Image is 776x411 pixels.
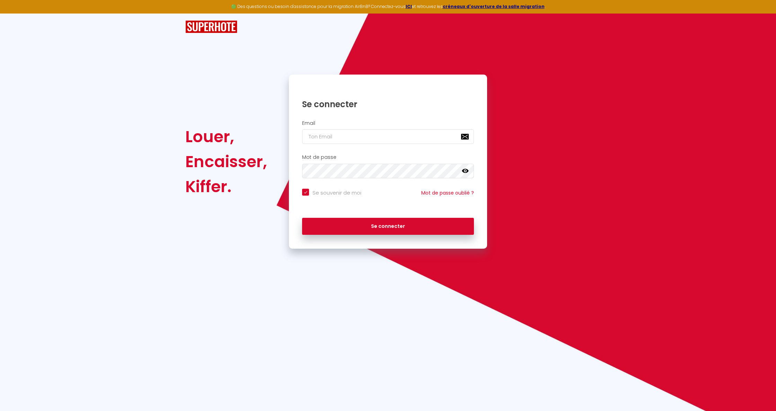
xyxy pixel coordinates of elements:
[443,3,545,9] a: créneaux d'ouverture de la salle migration
[302,218,474,235] button: Se connecter
[406,3,412,9] a: ICI
[302,99,474,110] h1: Se connecter
[421,189,474,196] a: Mot de passe oublié ?
[185,174,267,199] div: Kiffer.
[302,154,474,160] h2: Mot de passe
[302,129,474,144] input: Ton Email
[185,149,267,174] div: Encaisser,
[185,20,237,33] img: SuperHote logo
[185,124,267,149] div: Louer,
[302,120,474,126] h2: Email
